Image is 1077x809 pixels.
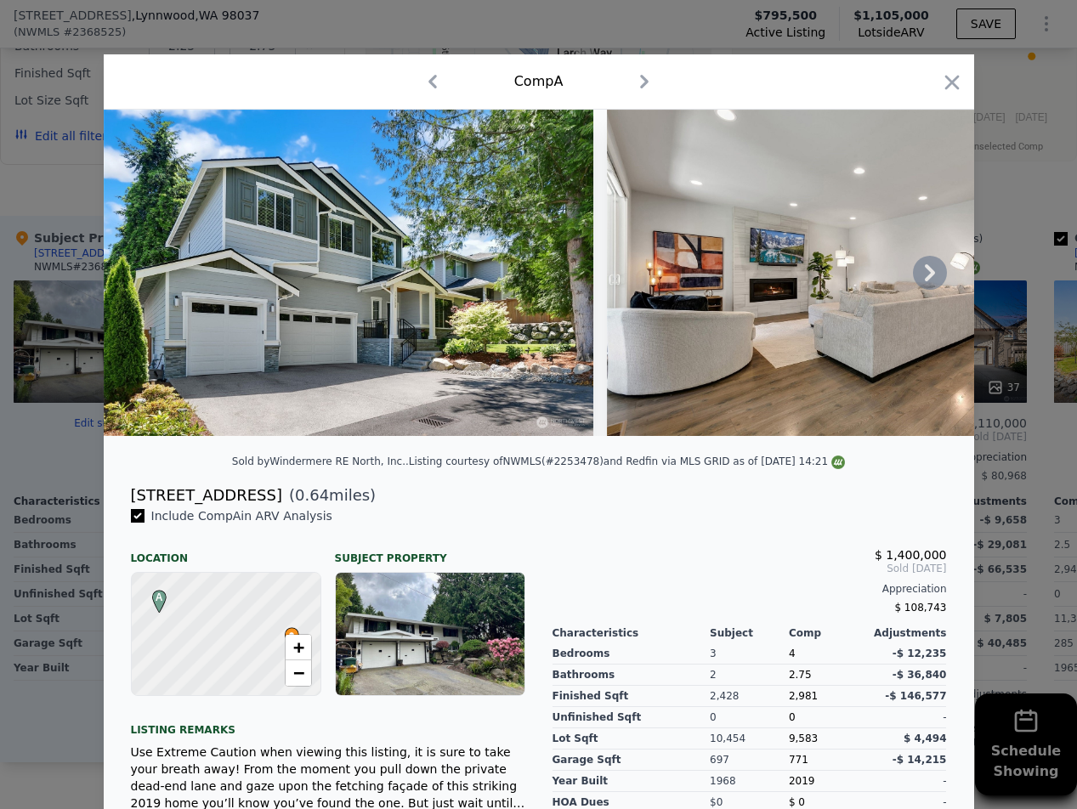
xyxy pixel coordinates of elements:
span: $ 4,494 [904,733,946,744]
div: Adjustments [868,626,947,640]
span: 0.64 [295,486,329,504]
div: Comp [789,626,868,640]
div: 2 [710,665,789,686]
div: Appreciation [553,582,947,596]
div: Sold by Windermere RE North, Inc. . [232,455,409,467]
div: Garage Sqft [553,750,711,771]
div: 2019 [789,771,868,792]
span: $ 1,400,000 [875,548,947,562]
span: 4 [789,648,796,659]
span: Include Comp A in ARV Analysis [145,509,339,523]
span: 9,583 [789,733,818,744]
div: Year Built [553,771,711,792]
div: Comp A [514,71,564,92]
span: A [148,590,171,605]
div: Listing remarks [131,710,525,737]
span: $ 0 [789,796,805,808]
div: Characteristics [553,626,711,640]
span: 2,981 [789,690,818,702]
div: Bedrooms [553,643,711,665]
div: Lot Sqft [553,728,711,750]
span: -$ 14,215 [893,754,947,766]
div: Listing courtesy of NWMLS (#2253478) and Redfin via MLS GRID as of [DATE] 14:21 [409,455,845,467]
span: Sold [DATE] [553,562,947,575]
div: Unfinished Sqft [553,707,711,728]
span: ( miles) [282,484,376,507]
div: 0 [710,707,789,728]
span: • [281,622,303,648]
div: 2,428 [710,686,789,707]
div: 2.75 [789,665,868,686]
img: NWMLS Logo [831,455,845,469]
img: Property Img [104,110,593,436]
div: [STREET_ADDRESS] [131,484,282,507]
span: $ 108,743 [894,602,946,614]
span: − [292,662,303,683]
div: - [868,771,947,792]
span: 771 [789,754,808,766]
div: 697 [710,750,789,771]
div: Location [131,538,321,565]
div: Bathrooms [553,665,711,686]
div: 10,454 [710,728,789,750]
span: -$ 12,235 [893,648,947,659]
a: Zoom out [286,660,311,686]
span: -$ 36,840 [893,669,947,681]
div: • [281,627,291,637]
div: Subject [710,626,789,640]
span: + [292,636,303,658]
span: 0 [789,711,796,723]
div: A [148,590,158,600]
div: Subject Property [335,538,525,565]
a: Zoom in [286,635,311,660]
span: -$ 146,577 [885,690,946,702]
div: Finished Sqft [553,686,711,707]
div: - [868,707,947,728]
div: 3 [710,643,789,665]
div: 1968 [710,771,789,792]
